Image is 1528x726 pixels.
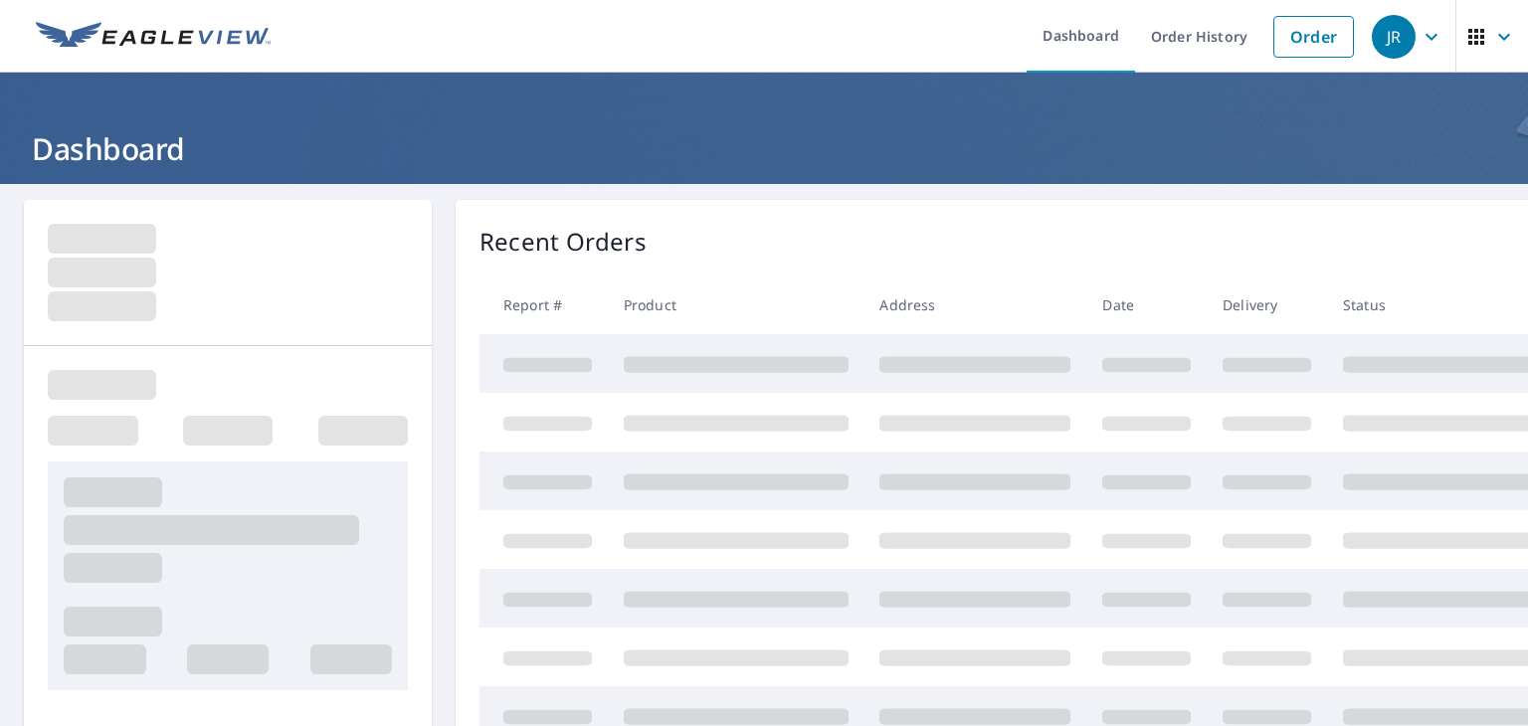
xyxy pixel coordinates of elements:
th: Date [1086,275,1207,334]
h1: Dashboard [24,128,1504,169]
th: Report # [479,275,608,334]
a: Order [1273,16,1354,58]
th: Address [863,275,1086,334]
th: Product [608,275,864,334]
p: Recent Orders [479,224,647,260]
div: JR [1372,15,1416,59]
img: EV Logo [36,22,271,52]
th: Delivery [1207,275,1327,334]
